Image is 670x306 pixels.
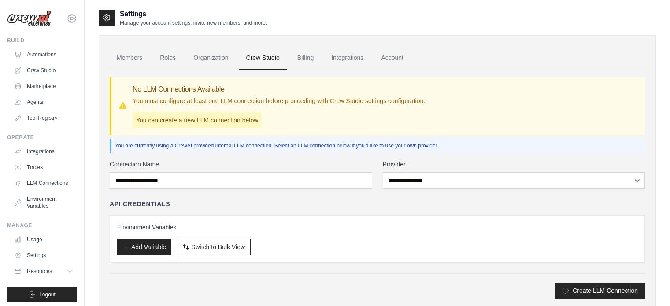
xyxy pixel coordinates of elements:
p: You are currently using a CrewAI provided internal LLM connection. Select an LLM connection below... [115,142,641,149]
a: Crew Studio [11,63,77,77]
p: You must configure at least one LLM connection before proceeding with Crew Studio settings config... [133,96,425,105]
h4: API Credentials [110,199,170,208]
div: Operate [7,134,77,141]
a: Automations [11,48,77,62]
h2: Settings [120,9,267,19]
div: Build [7,37,77,44]
a: Settings [11,248,77,262]
a: Organization [186,46,235,70]
h3: No LLM Connections Available [133,84,425,95]
a: Usage [11,232,77,247]
a: Members [110,46,149,70]
a: Agents [11,95,77,109]
label: Provider [383,160,645,169]
a: Integrations [324,46,370,70]
button: Resources [11,264,77,278]
button: Switch to Bulk View [177,239,251,255]
a: Account [374,46,411,70]
button: Logout [7,287,77,302]
h3: Environment Variables [117,223,637,232]
div: Manage [7,222,77,229]
span: Resources [27,268,52,275]
button: Create LLM Connection [555,283,645,299]
a: Traces [11,160,77,174]
span: Switch to Bulk View [191,243,245,251]
a: Roles [153,46,183,70]
img: Logo [7,10,51,27]
span: Logout [39,291,56,298]
p: You can create a new LLM connection below [133,112,262,128]
a: Billing [290,46,321,70]
a: Tool Registry [11,111,77,125]
a: Integrations [11,144,77,159]
a: Crew Studio [239,46,287,70]
a: Marketplace [11,79,77,93]
label: Connection Name [110,160,372,169]
a: LLM Connections [11,176,77,190]
a: Environment Variables [11,192,77,213]
button: Add Variable [117,239,171,255]
p: Manage your account settings, invite new members, and more. [120,19,267,26]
